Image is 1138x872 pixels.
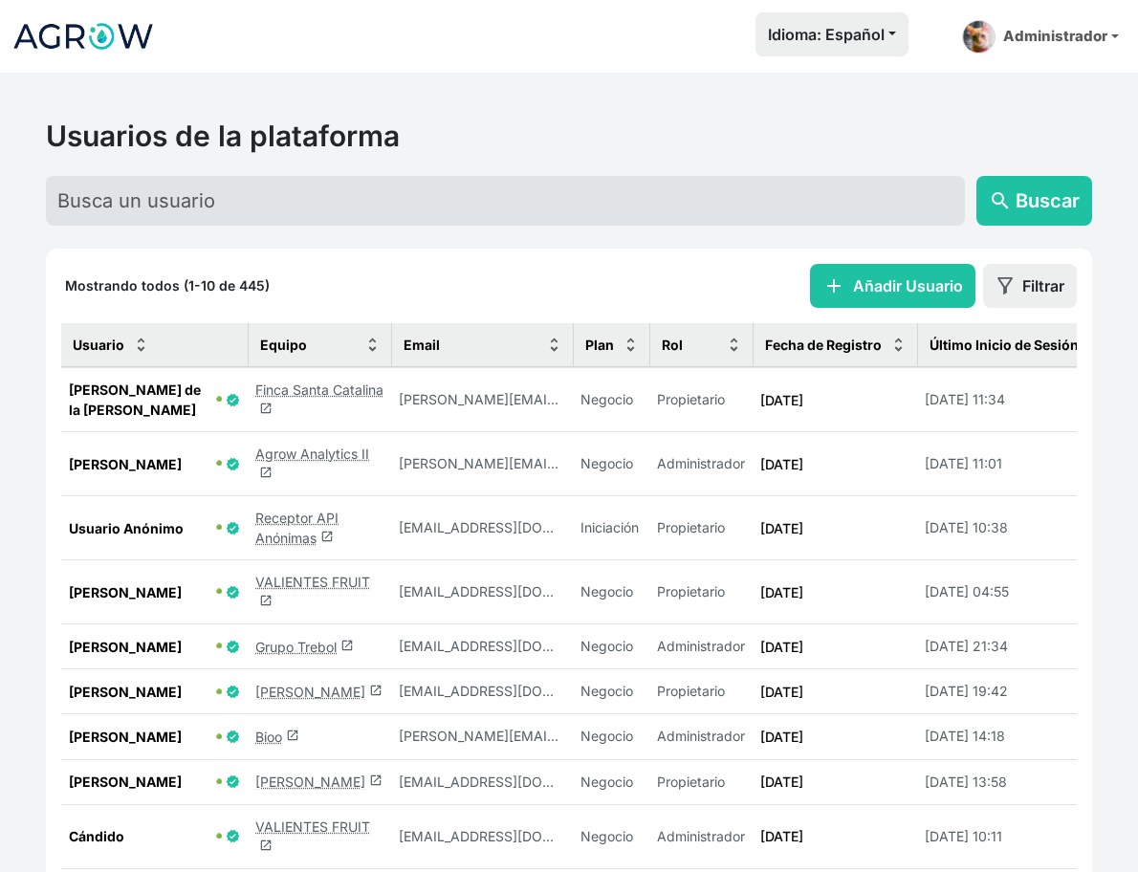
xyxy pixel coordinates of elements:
td: [DATE] [753,669,917,714]
span: launch [259,839,273,852]
span: launch [320,530,334,543]
span: Cándido [69,826,212,846]
td: anonimo@agrowanalytics.com [391,496,573,560]
td: Negocio [573,432,649,496]
td: alfredo@fincasantacatalina.com [391,367,573,432]
a: Grupo Trebollaunch [255,639,354,655]
span: add [822,274,845,297]
span: Usuario Verificado [226,685,240,699]
td: Negocio [573,804,649,868]
span: Usuario Verificado [226,829,240,843]
td: Negocio [573,669,649,714]
td: [DATE] 10:11 [917,804,1114,868]
td: [DATE] [753,624,917,669]
span: 🟢 [216,643,222,650]
span: launch [259,402,273,415]
img: admin-picture [962,20,996,54]
button: Filtrar [983,264,1077,308]
span: Plan [585,335,614,355]
span: launch [286,729,299,742]
span: 🟢 [216,460,222,468]
span: Usuario Verificado [226,585,240,599]
span: Rol [662,335,683,355]
a: [PERSON_NAME]launch [255,774,383,790]
button: addAñadir Usuario [810,264,975,308]
span: 🟢 [216,688,222,696]
button: searchBuscar [976,176,1092,226]
td: Administrador [649,624,753,669]
td: garrimar@telefonica.net [391,804,573,868]
img: sort [727,338,741,352]
td: [DATE] 14:18 [917,714,1114,759]
td: Iniciación [573,496,649,560]
span: Equipo [260,335,307,355]
a: Receptor API Anónimaslaunch [255,510,339,546]
td: [DATE] 10:38 [917,496,1114,560]
td: Propietario [649,560,753,624]
span: Fecha de Registro [765,335,882,355]
a: Finca Santa Catalinalaunch [255,381,383,418]
h2: Usuarios de la plataforma [46,119,1092,153]
td: [DATE] [753,560,917,624]
td: [DATE] 04:55 [917,560,1114,624]
td: Propietario [649,759,753,804]
img: sort [891,338,906,352]
td: Negocio [573,624,649,669]
td: [DATE] [753,432,917,496]
td: administracion@valientesfruits.com [391,560,573,624]
td: Negocio [573,759,649,804]
td: riego@grupotrebol.pe [391,624,573,669]
span: Buscar [1016,186,1080,215]
span: launch [259,466,273,479]
span: launch [340,639,354,652]
span: Usuario Verificado [226,457,240,471]
span: Usuario Verificado [226,730,240,744]
td: Administrador [649,432,753,496]
td: [DATE] [753,804,917,868]
span: [PERSON_NAME] [69,582,212,602]
img: sort [134,338,148,352]
td: john@bioo.tech [391,714,573,759]
td: [DATE] 13:58 [917,759,1114,804]
td: Administrador [649,804,753,868]
span: Usuario [73,335,124,355]
span: Usuario Verificado [226,640,240,654]
td: [DATE] [753,759,917,804]
span: Usuario Verificado [226,774,240,789]
span: Usuario Verificado [226,521,240,535]
p: Mostrando todos (1-10 de 445) [65,276,270,295]
span: 🟢 [216,396,222,403]
span: [PERSON_NAME] [69,637,212,657]
td: Negocio [573,714,649,759]
img: Logo [11,12,155,60]
td: Administrador [649,714,753,759]
span: Usuario Anónimo [69,518,212,538]
span: launch [369,774,383,787]
span: 🟢 [216,588,222,596]
td: asojorge@gmail.com [391,759,573,804]
span: [PERSON_NAME] [69,772,212,792]
span: Email [404,335,440,355]
td: Propietario [649,367,753,432]
span: launch [369,684,383,697]
a: Administrador [954,12,1127,61]
button: Idioma: Español [755,12,908,56]
a: [PERSON_NAME]launch [255,684,383,700]
img: sort [365,338,380,352]
td: [DATE] [753,714,917,759]
td: [DATE] 19:42 [917,669,1114,714]
img: sort [624,338,638,352]
span: search [989,189,1012,212]
span: Último Inicio de Sesión [930,335,1079,355]
td: Negocio [573,560,649,624]
input: Busca un usuario [46,176,965,226]
a: Bioolaunch [255,729,299,745]
td: Propietario [649,496,753,560]
span: [PERSON_NAME] [69,682,212,702]
img: filter [996,276,1015,295]
td: [DATE] [753,496,917,560]
img: sort [547,338,561,352]
a: Agrow Analytics IIlaunch [255,446,369,482]
span: 🟢 [216,778,222,786]
td: [DATE] [753,367,917,432]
